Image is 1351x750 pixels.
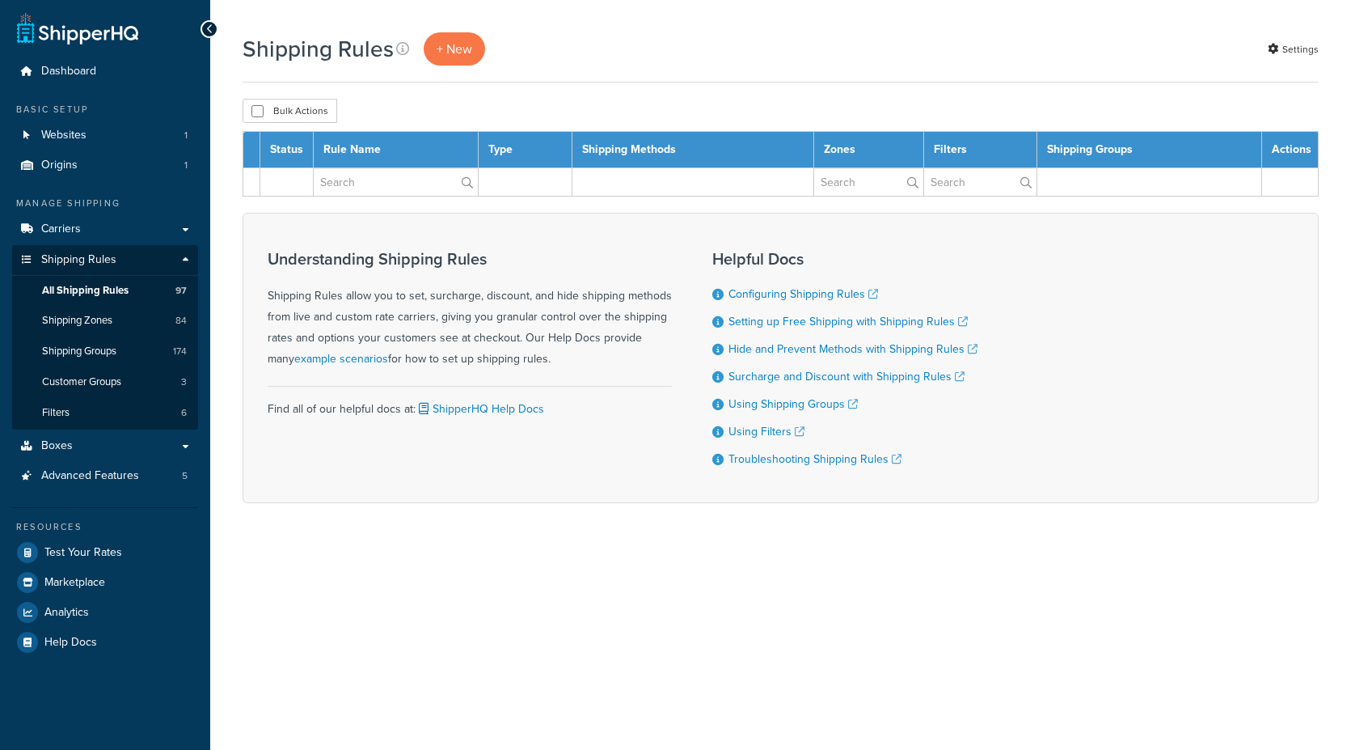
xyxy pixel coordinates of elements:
[41,222,81,236] span: Carriers
[268,250,672,370] div: Shipping Rules allow you to set, surcharge, discount, and hide shipping methods from live and cus...
[41,65,96,78] span: Dashboard
[12,538,198,567] a: Test Your Rates
[184,129,188,142] span: 1
[173,345,187,358] span: 174
[12,150,198,180] a: Origins 1
[12,367,198,397] li: Customer Groups
[424,32,485,66] a: + New
[42,345,116,358] span: Shipping Groups
[12,398,198,428] li: Filters
[728,423,804,440] a: Using Filters
[44,606,89,620] span: Analytics
[12,306,198,336] li: Shipping Zones
[17,12,138,44] a: ShipperHQ Home
[12,367,198,397] a: Customer Groups 3
[12,431,198,461] a: Boxes
[12,520,198,534] div: Resources
[184,159,188,172] span: 1
[12,306,198,336] a: Shipping Zones 84
[12,398,198,428] a: Filters 6
[42,406,70,420] span: Filters
[12,598,198,627] a: Analytics
[12,245,198,430] li: Shipping Rules
[12,568,198,597] a: Marketplace
[44,546,122,560] span: Test Your Rates
[41,253,116,267] span: Shipping Rules
[260,132,314,168] th: Status
[728,341,977,358] a: Hide and Prevent Methods with Shipping Rules
[814,132,924,168] th: Zones
[728,396,858,413] a: Using Shipping Groups
[437,40,472,58] span: + New
[12,337,198,367] a: Shipping Groups 174
[728,313,968,330] a: Setting up Free Shipping with Shipping Rules
[41,469,139,483] span: Advanced Features
[181,375,187,389] span: 3
[182,469,188,483] span: 5
[924,168,1036,196] input: Search
[41,439,73,453] span: Boxes
[1262,132,1319,168] th: Actions
[12,276,198,306] a: All Shipping Rules 97
[42,375,121,389] span: Customer Groups
[1037,132,1262,168] th: Shipping Groups
[41,159,78,172] span: Origins
[416,400,544,417] a: ShipperHQ Help Docs
[294,350,388,367] a: example scenarios
[12,197,198,210] div: Manage Shipping
[268,386,672,420] div: Find all of our helpful docs at:
[1268,38,1319,61] a: Settings
[728,451,901,468] a: Troubleshooting Shipping Rules
[314,168,478,196] input: Search
[12,150,198,180] li: Origins
[268,250,672,268] h3: Understanding Shipping Rules
[12,461,198,491] li: Advanced Features
[814,168,923,196] input: Search
[12,245,198,275] a: Shipping Rules
[924,132,1037,168] th: Filters
[181,406,187,420] span: 6
[175,284,187,298] span: 97
[314,132,479,168] th: Rule Name
[728,368,965,385] a: Surcharge and Discount with Shipping Rules
[12,103,198,117] div: Basic Setup
[12,57,198,87] a: Dashboard
[12,214,198,244] a: Carriers
[12,121,198,150] a: Websites 1
[12,337,198,367] li: Shipping Groups
[44,636,97,650] span: Help Docs
[44,576,105,590] span: Marketplace
[12,121,198,150] li: Websites
[175,314,187,328] span: 84
[12,276,198,306] li: All Shipping Rules
[42,284,129,298] span: All Shipping Rules
[243,99,337,123] button: Bulk Actions
[478,132,572,168] th: Type
[12,628,198,657] a: Help Docs
[728,286,878,303] a: Configuring Shipping Rules
[572,132,814,168] th: Shipping Methods
[12,461,198,491] a: Advanced Features 5
[41,129,87,142] span: Websites
[712,250,977,268] h3: Helpful Docs
[243,33,394,65] h1: Shipping Rules
[42,314,112,328] span: Shipping Zones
